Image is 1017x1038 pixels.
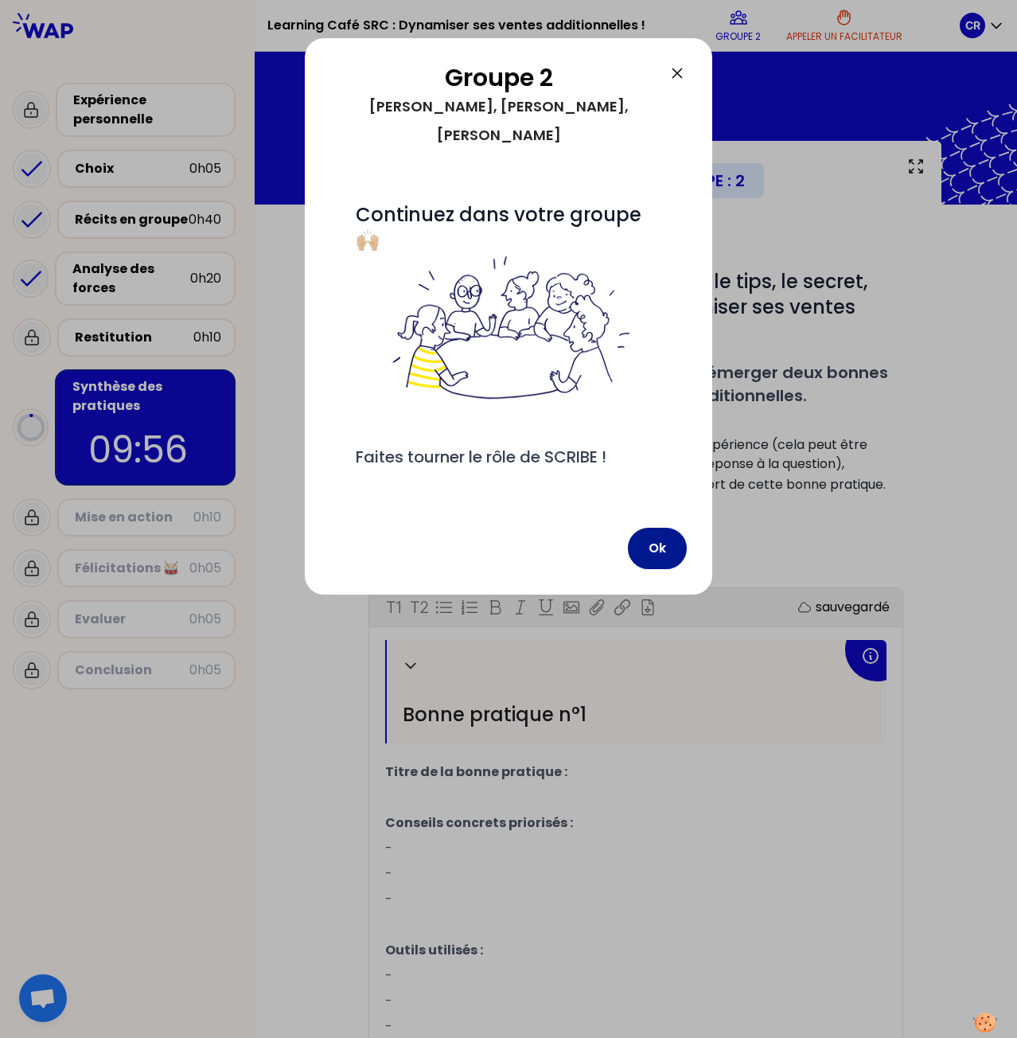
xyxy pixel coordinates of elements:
[384,253,633,404] img: filesOfInstructions%2Fbienvenue%20dans%20votre%20groupe%20-%20petit.png
[356,446,606,468] span: Faites tourner le rôle de SCRIBE !
[628,528,687,569] button: Ok
[330,64,668,92] h2: Groupe 2
[330,92,668,150] div: [PERSON_NAME], [PERSON_NAME], [PERSON_NAME]
[356,201,661,404] span: Continuez dans votre groupe 🙌🏼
